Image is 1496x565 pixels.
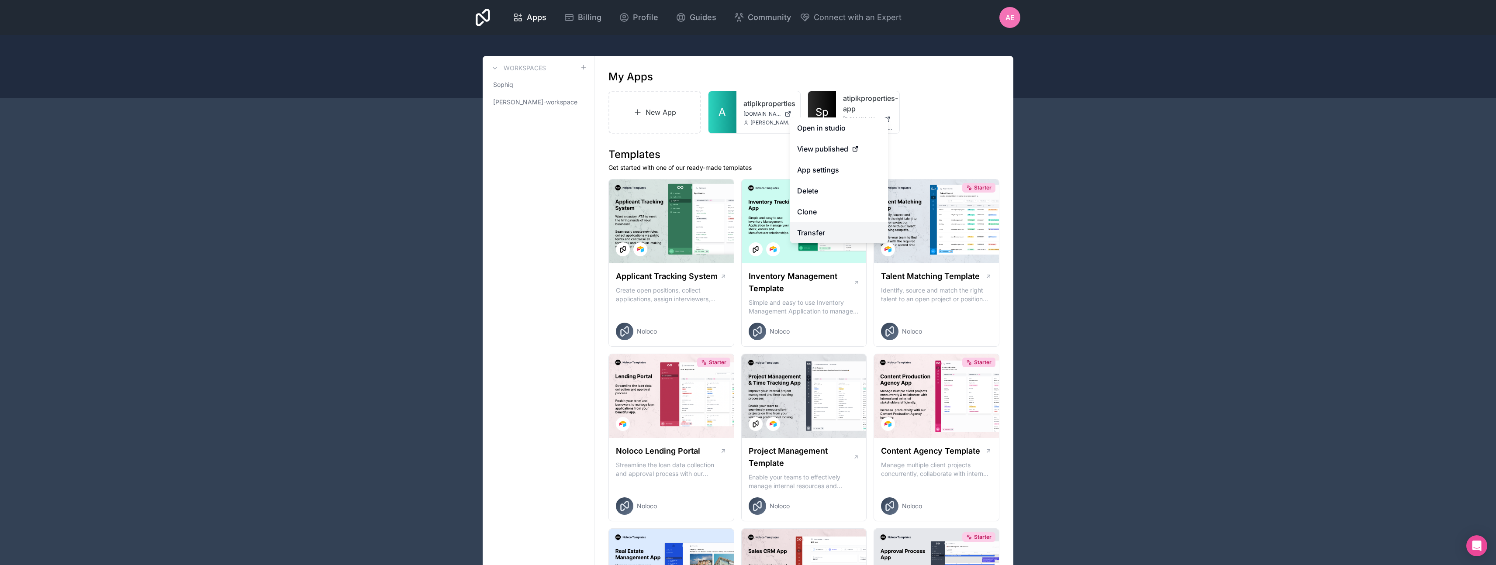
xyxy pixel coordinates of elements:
img: Airtable Logo [884,420,891,427]
a: Guides [669,8,723,27]
a: A [708,91,736,133]
p: Create open positions, collect applications, assign interviewers, centralise candidate feedback a... [616,286,727,303]
span: Sp [815,105,829,119]
a: [PERSON_NAME]-workspace [490,94,587,110]
p: Streamline the loan data collection and approval process with our Lending Portal template. [616,461,727,478]
span: Billing [578,11,601,24]
a: New App [608,91,701,134]
a: Clone [790,201,888,222]
img: Airtable Logo [770,420,777,427]
h1: Applicant Tracking System [616,270,718,282]
h1: Inventory Management Template [749,270,853,295]
a: atipikproperties [743,98,793,109]
span: A [719,105,726,119]
p: Enable your teams to effectively manage internal resources and execute client projects on time. [749,473,860,490]
span: [DOMAIN_NAME] [743,110,781,117]
img: Airtable Logo [884,246,891,253]
a: Transfer [790,222,888,243]
div: Open Intercom Messenger [1466,535,1487,556]
h1: Noloco Lending Portal [616,445,700,457]
a: [DOMAIN_NAME] [743,110,793,117]
span: Guides [690,11,716,24]
a: atipikproperties-app [843,93,893,114]
span: View published [797,144,848,154]
h1: Project Management Template [749,445,853,469]
a: Profile [612,8,665,27]
span: Noloco [902,502,922,510]
a: App settings [790,159,888,180]
a: Workspaces [490,63,546,73]
span: Noloco [637,327,657,336]
span: Starter [709,359,726,366]
a: Apps [506,8,553,27]
span: [PERSON_NAME][EMAIL_ADDRESS][DOMAIN_NAME] [750,119,793,126]
img: Airtable Logo [619,420,626,427]
span: Starter [974,359,992,366]
h1: Talent Matching Template [881,270,980,282]
span: Profile [633,11,658,24]
p: Manage multiple client projects concurrently, collaborate with internal and external stakeholders... [881,461,992,478]
a: Open in studio [790,117,888,138]
span: [DOMAIN_NAME] [843,116,881,123]
span: Apps [527,11,546,24]
a: Billing [557,8,608,27]
span: Noloco [902,327,922,336]
button: Delete [790,180,888,201]
p: Identify, source and match the right talent to an open project or position with our Talent Matchi... [881,286,992,303]
h1: Templates [608,148,999,162]
p: Get started with one of our ready-made templates [608,163,999,172]
a: Sophiq [490,77,587,93]
h3: Workspaces [504,64,546,72]
span: Sophiq [493,80,513,89]
span: AE [1005,12,1015,23]
p: Simple and easy to use Inventory Management Application to manage your stock, orders and Manufact... [749,298,860,316]
h1: Content Agency Template [881,445,980,457]
span: Community [748,11,791,24]
img: Airtable Logo [637,246,644,253]
a: [DOMAIN_NAME] [843,116,893,123]
a: View published [790,138,888,159]
span: Starter [974,534,992,541]
span: Noloco [637,502,657,510]
a: Community [727,8,798,27]
span: Starter [974,184,992,191]
h1: My Apps [608,70,653,84]
span: Noloco [770,502,790,510]
span: Connect with an Expert [814,11,902,24]
span: Noloco [770,327,790,336]
button: Connect with an Expert [800,11,902,24]
span: [PERSON_NAME]-workspace [493,98,577,107]
a: Sp [808,91,836,133]
img: Airtable Logo [770,246,777,253]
